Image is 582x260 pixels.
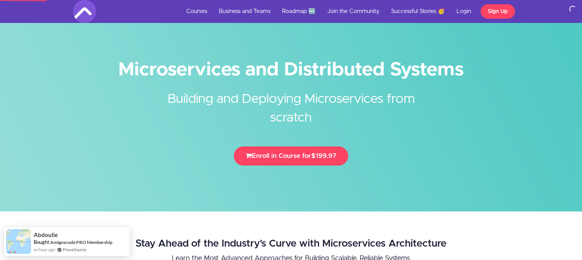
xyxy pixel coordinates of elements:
span: Abdoulie [34,232,58,238]
span: Bought [34,239,49,245]
span: an hour ago [34,246,55,253]
h2: Stay Ahead of the Industry's Curve with Microservices Architecture [99,238,483,249]
h2: Building and Deploying Microservices from scratch [148,78,435,127]
a: Amigoscode PRO Membership [50,239,112,245]
a: Sign Up [481,4,515,19]
a: ProveSource [63,246,86,253]
h1: Microservices and Distributed Systems [73,61,509,78]
button: Enroll in Course for$199.97 [234,146,348,166]
img: provesource social proof notification image [6,229,31,254]
span: $199.97 [311,153,336,159]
